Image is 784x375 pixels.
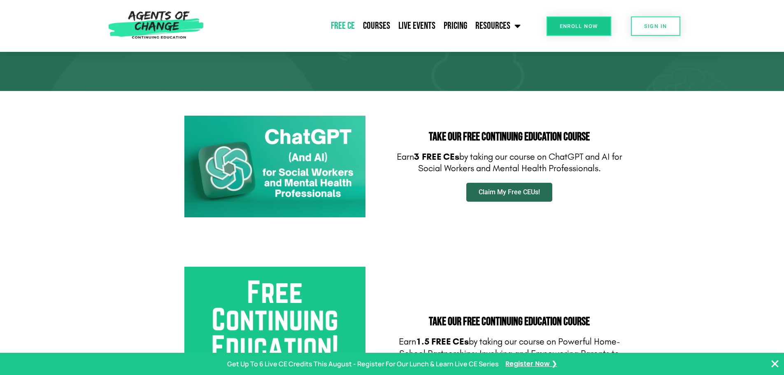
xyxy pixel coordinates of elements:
a: SIGN IN [631,16,680,36]
button: Close Banner [770,359,780,369]
span: SIGN IN [644,23,667,29]
nav: Menu [208,16,525,36]
b: 1.5 FREE CEs [416,336,469,347]
a: Register Now ❯ [505,358,557,370]
b: 3 FREE CEs [414,151,459,162]
h2: Take Our FREE Continuing Education Course [396,316,623,328]
a: Resources [471,16,525,36]
a: Pricing [440,16,471,36]
p: Earn by taking our course on ChatGPT and AI for Social Workers and Mental Health Professionals. [396,151,623,175]
a: Live Events [394,16,440,36]
a: Free CE [327,16,359,36]
span: Enroll Now [560,23,598,29]
a: Enroll Now [547,16,611,36]
h2: Take Our FREE Continuing Education Course [396,131,623,143]
a: Courses [359,16,394,36]
span: Claim My Free CEUs! [479,189,540,196]
a: Claim My Free CEUs! [466,183,552,202]
p: Earn by taking our course on Powerful Home-School Partnerships: Involving and Empowering Parents ... [396,336,623,371]
p: Get Up To 6 Live CE Credits This August - Register For Our Lunch & Learn Live CE Series [227,358,499,370]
